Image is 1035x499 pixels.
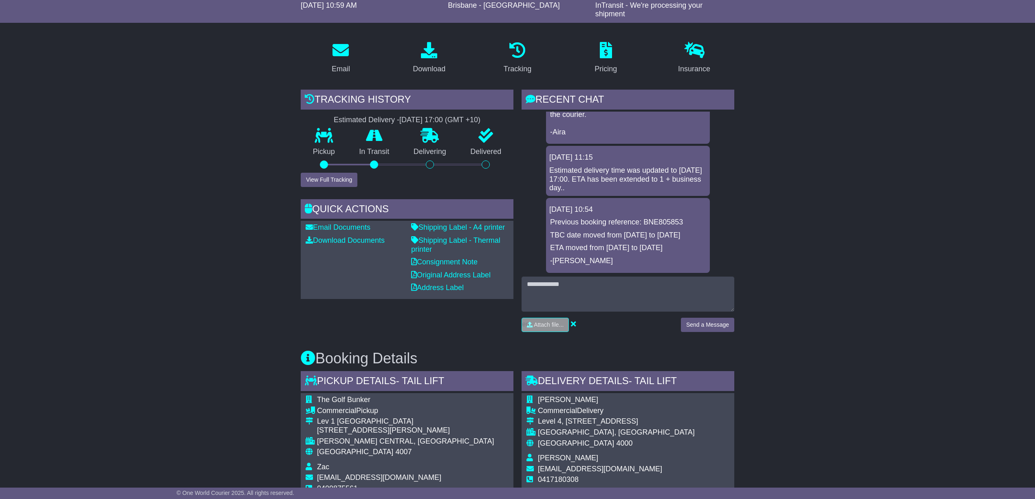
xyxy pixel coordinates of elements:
[347,147,402,156] p: In Transit
[301,147,347,156] p: Pickup
[549,205,707,214] div: [DATE] 10:54
[411,271,491,279] a: Original Address Label
[401,147,458,156] p: Delivering
[522,371,734,393] div: Delivery Details
[317,484,358,492] span: 0409875561
[549,153,707,162] div: [DATE] 11:15
[317,426,494,435] div: [STREET_ADDRESS][PERSON_NAME]
[413,64,445,75] div: Download
[673,39,716,77] a: Insurance
[407,39,451,77] a: Download
[411,236,500,253] a: Shipping Label - Thermal printer
[595,1,703,18] span: InTransit - We're processing your shipment
[317,396,370,404] span: The Golf Bunker
[317,437,494,446] div: [PERSON_NAME] CENTRAL, [GEOGRAPHIC_DATA]
[550,218,706,227] p: Previous booking reference: BNE805853
[616,439,632,447] span: 4000
[550,92,706,136] p: Lodged an email to TNT, moved the ETA from 30/09 to 02/10 while waiting for an update from the co...
[332,64,350,75] div: Email
[395,448,412,456] span: 4007
[411,223,505,231] a: Shipping Label - A4 printer
[317,463,329,471] span: Zac
[301,1,357,9] span: [DATE] 10:59 AM
[396,375,444,386] span: - Tail Lift
[306,236,385,244] a: Download Documents
[301,199,513,221] div: Quick Actions
[458,147,514,156] p: Delivered
[589,39,622,77] a: Pricing
[176,490,294,496] span: © One World Courier 2025. All rights reserved.
[522,90,734,112] div: RECENT CHAT
[317,473,441,481] span: [EMAIL_ADDRESS][DOMAIN_NAME]
[399,116,480,125] div: [DATE] 17:00 (GMT +10)
[538,475,579,484] span: 0417180308
[681,318,734,332] button: Send a Message
[629,375,677,386] span: - Tail Lift
[538,465,662,473] span: [EMAIL_ADDRESS][DOMAIN_NAME]
[498,39,537,77] a: Tracking
[317,448,393,456] span: [GEOGRAPHIC_DATA]
[550,244,706,253] p: ETA moved from [DATE] to [DATE]
[317,417,494,426] div: Lev 1 [GEOGRAPHIC_DATA]
[301,90,513,112] div: Tracking history
[448,1,559,9] span: Brisbane - [GEOGRAPHIC_DATA]
[317,407,494,415] div: Pickup
[550,231,706,240] p: TBC date moved from [DATE] to [DATE]
[317,407,356,415] span: Commercial
[549,166,707,193] div: Estimated delivery time was updated to [DATE] 17:00. ETA has been extended to 1 + business day..
[301,116,513,125] div: Estimated Delivery -
[301,350,734,367] h3: Booking Details
[326,39,355,77] a: Email
[538,454,598,462] span: [PERSON_NAME]
[306,223,370,231] a: Email Documents
[411,284,464,292] a: Address Label
[538,407,695,415] div: Delivery
[301,173,357,187] button: View Full Tracking
[538,428,695,437] div: [GEOGRAPHIC_DATA], [GEOGRAPHIC_DATA]
[538,396,598,404] span: [PERSON_NAME]
[595,64,617,75] div: Pricing
[538,417,695,426] div: Level 4, [STREET_ADDRESS]
[301,371,513,393] div: Pickup Details
[678,64,710,75] div: Insurance
[550,257,706,266] p: -[PERSON_NAME]
[411,258,478,266] a: Consignment Note
[504,64,531,75] div: Tracking
[538,439,614,447] span: [GEOGRAPHIC_DATA]
[538,407,577,415] span: Commercial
